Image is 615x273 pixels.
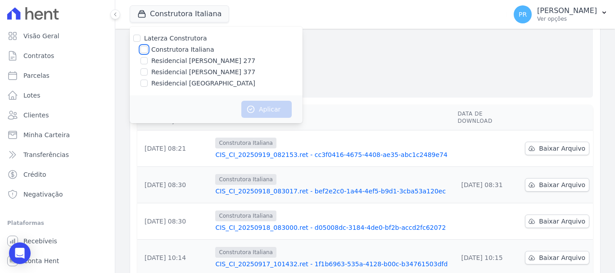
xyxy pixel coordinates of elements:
a: Conta Hent [4,252,111,270]
label: Residencial [PERSON_NAME] 277 [151,56,255,66]
span: Construtora Italiana [215,210,276,221]
button: PR [PERSON_NAME] Ver opções [506,2,615,27]
label: Residencial [GEOGRAPHIC_DATA] [151,79,255,88]
span: Negativação [23,190,63,199]
span: Crédito [23,170,46,179]
a: Baixar Arquivo [525,178,589,192]
a: Minha Carteira [4,126,111,144]
a: Baixar Arquivo [525,215,589,228]
label: Laterza Construtora [144,35,207,42]
a: Visão Geral [4,27,111,45]
div: Open Intercom Messenger [9,242,31,264]
span: Baixar Arquivo [539,253,585,262]
span: Baixar Arquivo [539,217,585,226]
span: Conta Hent [23,256,59,265]
a: CIS_CI_20250918_083017.ret - bef2e2c0-1a44-4ef5-b9d1-3cba53a120ec [215,187,450,196]
p: [PERSON_NAME] [537,6,597,15]
a: Baixar Arquivo [525,142,589,155]
span: Transferências [23,150,69,159]
a: Clientes [4,106,111,124]
label: Residencial [PERSON_NAME] 377 [151,67,255,77]
span: Baixar Arquivo [539,144,585,153]
a: Parcelas [4,67,111,85]
span: PR [519,11,527,18]
span: Clientes [23,111,49,120]
a: CIS_CI_20250919_082153.ret - cc3f0416-4675-4408-ae35-abc1c2489e74 [215,150,450,159]
div: Plataformas [7,218,108,228]
span: Construtora Italiana [215,174,276,185]
td: [DATE] 08:21 [137,130,212,167]
span: Lotes [23,91,41,100]
span: Contratos [23,51,54,60]
span: Construtora Italiana [215,138,276,148]
span: Minha Carteira [23,130,70,139]
a: Contratos [4,47,111,65]
span: Visão Geral [23,31,59,40]
p: Ver opções [537,15,597,22]
span: Parcelas [23,71,50,80]
span: Construtora Italiana [215,247,276,258]
a: Crédito [4,166,111,183]
td: [DATE] 08:30 [137,167,212,203]
a: Recebíveis [4,232,111,250]
span: Baixar Arquivo [539,180,585,189]
td: [DATE] 08:30 [137,203,212,240]
th: Data de Download [454,105,521,130]
a: Negativação [4,185,111,203]
a: Baixar Arquivo [525,251,589,264]
label: Construtora Italiana [151,45,214,54]
th: Arquivo [212,105,454,130]
a: Lotes [4,86,111,104]
a: CIS_CI_20250918_083000.ret - d05008dc-3184-4de0-bf2b-accd2fc62072 [215,223,450,232]
span: Recebíveis [23,237,57,246]
td: [DATE] 08:31 [454,167,521,203]
a: Transferências [4,146,111,164]
button: Construtora Italiana [130,5,229,22]
button: Aplicar [241,101,292,118]
a: CIS_CI_20250917_101432.ret - 1f1b6963-535a-4128-b00c-b34761503dfd [215,260,450,269]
